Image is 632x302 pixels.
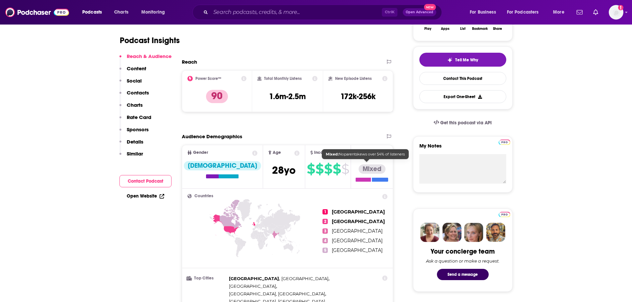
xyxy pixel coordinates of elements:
[119,78,142,90] button: Social
[127,53,172,59] p: Reach & Audience
[403,8,436,16] button: Open AdvancedNew
[609,5,623,20] span: Logged in as headlandconsultancy
[281,275,329,282] span: ,
[211,7,382,18] input: Search podcasts, credits, & more...
[419,53,506,67] button: tell me why sparkleTell Me Why
[110,7,132,18] a: Charts
[119,126,149,139] button: Sponsors
[127,78,142,84] p: Social
[609,5,623,20] button: Show profile menu
[424,4,436,10] span: New
[419,90,506,103] button: Export One-Sheet
[419,72,506,85] a: Contact This Podcast
[127,139,143,145] p: Details
[229,275,280,282] span: ,
[127,114,151,120] p: Rate Card
[465,7,504,18] button: open menu
[119,90,149,102] button: Contacts
[574,7,585,18] a: Show notifications dropdown
[335,76,372,81] h2: New Episode Listens
[229,282,277,290] span: ,
[119,139,143,151] button: Details
[187,276,226,280] h3: Top Cities
[229,276,279,281] span: [GEOGRAPHIC_DATA]
[119,175,172,187] button: Contact Podcast
[322,219,328,224] span: 2
[428,115,497,131] a: Get this podcast via API
[322,248,328,253] span: 5
[499,140,510,145] img: Podchaser Pro
[137,7,174,18] button: open menu
[359,164,386,174] div: Mixed
[455,57,478,63] span: Tell Me Why
[184,161,261,170] div: [DEMOGRAPHIC_DATA]
[333,164,341,174] span: $
[486,223,505,242] img: Jon Profile
[281,276,328,281] span: [GEOGRAPHIC_DATA]
[119,114,151,126] button: Rate Card
[114,8,128,17] span: Charts
[182,59,197,65] h2: Reach
[229,283,276,289] span: [GEOGRAPHIC_DATA]
[332,247,383,253] span: [GEOGRAPHIC_DATA]
[127,151,143,157] p: Similar
[332,209,385,215] span: [GEOGRAPHIC_DATA]
[332,218,385,224] span: [GEOGRAPHIC_DATA]
[326,152,405,156] span: No parent skews over 54% of listeners
[229,291,325,296] span: [GEOGRAPHIC_DATA], [GEOGRAPHIC_DATA]
[553,8,564,17] span: More
[548,7,573,18] button: open menu
[341,164,349,174] span: $
[332,228,383,234] span: [GEOGRAPHIC_DATA]
[332,238,383,244] span: [GEOGRAPHIC_DATA]
[119,53,172,65] button: Reach & Audience
[127,102,143,108] p: Charts
[609,5,623,20] img: User Profile
[322,209,328,214] span: 1
[82,8,102,17] span: Podcasts
[5,6,69,19] img: Podchaser - Follow, Share and Rate Podcasts
[437,269,489,280] button: Send a message
[447,57,453,63] img: tell me why sparkle
[141,8,165,17] span: Monitoring
[431,247,495,256] div: Your concierge team
[470,8,496,17] span: For Business
[127,193,164,199] a: Open Website
[194,194,213,198] span: Countries
[199,5,448,20] div: Search podcasts, credits, & more...
[507,8,539,17] span: For Podcasters
[119,151,143,163] button: Similar
[273,151,281,155] span: Age
[464,223,483,242] img: Jules Profile
[419,143,506,154] label: My Notes
[493,27,502,31] div: Share
[382,8,397,17] span: Ctrl K
[426,258,500,264] div: Ask a question or make a request.
[264,76,302,81] h2: Total Monthly Listens
[424,27,431,31] div: Play
[460,27,465,31] div: List
[499,139,510,145] a: Pro website
[499,212,510,217] img: Podchaser Pro
[499,211,510,217] a: Pro website
[120,35,180,45] h1: Podcast Insights
[440,120,492,126] span: Get this podcast via API
[206,90,228,103] p: 90
[340,91,376,101] h3: 172k-256k
[420,223,440,242] img: Sydney Profile
[316,164,323,174] span: $
[326,152,339,156] b: Mixed:
[127,65,146,72] p: Content
[591,7,601,18] a: Show notifications dropdown
[406,11,433,14] span: Open Advanced
[272,164,296,177] span: 28 yo
[193,151,208,155] span: Gender
[127,90,149,96] p: Contacts
[307,164,315,174] span: $
[618,5,623,10] svg: Add a profile image
[442,223,461,242] img: Barbara Profile
[314,151,329,155] span: Income
[441,27,450,31] div: Apps
[324,164,332,174] span: $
